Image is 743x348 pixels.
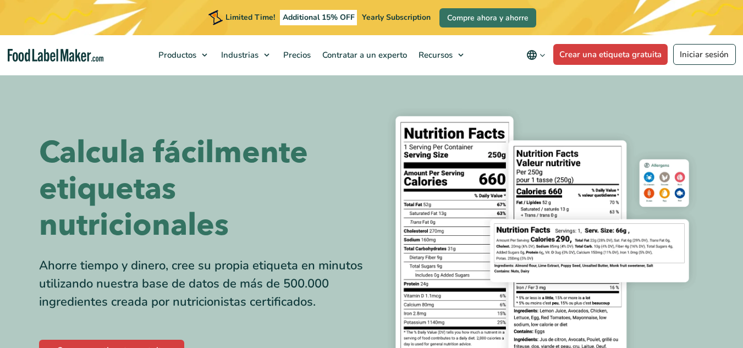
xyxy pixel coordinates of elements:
[673,44,736,65] a: Iniciar sesión
[153,35,213,75] a: Productos
[225,12,275,23] span: Limited Time!
[8,49,104,62] a: Food Label Maker homepage
[280,10,357,25] span: Additional 15% OFF
[216,35,275,75] a: Industrias
[317,35,410,75] a: Contratar a un experto
[362,12,431,23] span: Yearly Subscription
[439,8,536,27] a: Compre ahora y ahorre
[319,49,408,60] span: Contratar a un experto
[155,49,197,60] span: Productos
[413,35,469,75] a: Recursos
[39,135,364,244] h1: Calcula fácilmente etiquetas nutricionales
[278,35,314,75] a: Precios
[553,44,668,65] a: Crear una etiqueta gratuita
[519,44,553,66] button: Change language
[39,257,364,311] div: Ahorre tiempo y dinero, cree su propia etiqueta en minutos utilizando nuestra base de datos de má...
[218,49,260,60] span: Industrias
[415,49,454,60] span: Recursos
[280,49,312,60] span: Precios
